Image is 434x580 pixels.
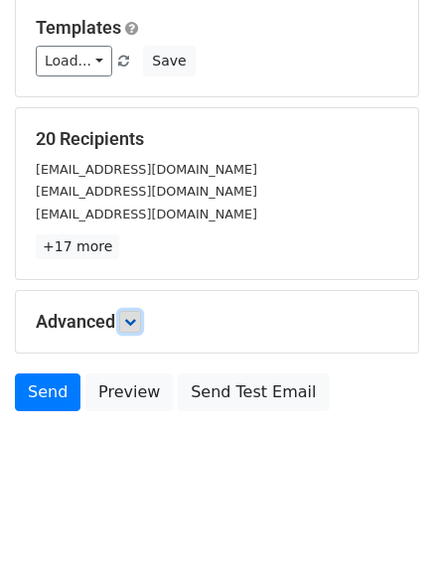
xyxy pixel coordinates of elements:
[15,373,80,411] a: Send
[36,234,119,259] a: +17 more
[85,373,173,411] a: Preview
[36,128,398,150] h5: 20 Recipients
[36,46,112,76] a: Load...
[36,17,121,38] a: Templates
[335,485,434,580] iframe: Chat Widget
[36,207,257,221] small: [EMAIL_ADDRESS][DOMAIN_NAME]
[36,184,257,199] small: [EMAIL_ADDRESS][DOMAIN_NAME]
[178,373,329,411] a: Send Test Email
[36,311,398,333] h5: Advanced
[143,46,195,76] button: Save
[36,162,257,177] small: [EMAIL_ADDRESS][DOMAIN_NAME]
